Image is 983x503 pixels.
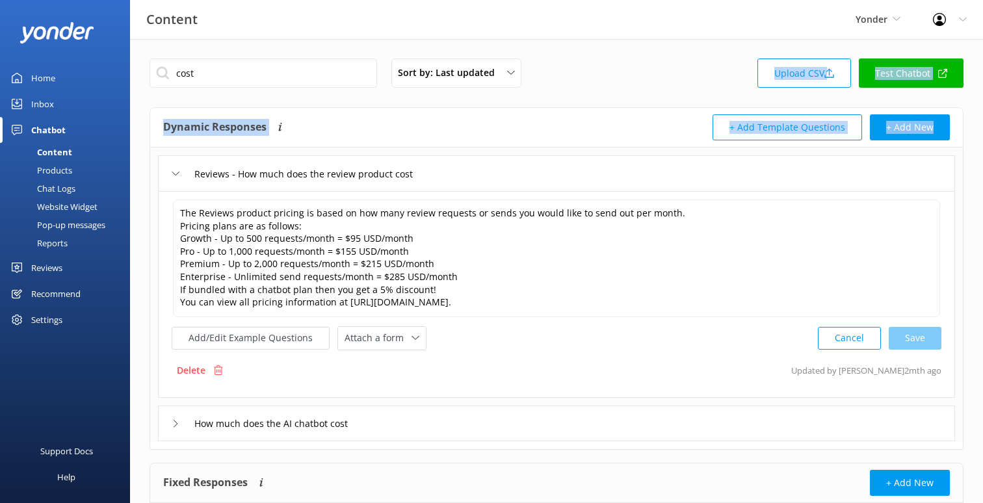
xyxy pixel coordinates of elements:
div: Products [8,161,72,179]
a: Test Chatbot [859,58,963,88]
div: Inbox [31,91,54,117]
p: Updated by [PERSON_NAME] 2mth ago [791,358,941,383]
button: Add/Edit Example Questions [172,327,330,350]
div: Pop-up messages [8,216,105,234]
div: Reviews [31,255,62,281]
div: Settings [31,307,62,333]
button: Cancel [818,327,881,350]
a: Chat Logs [8,179,130,198]
img: yonder-white-logo.png [20,22,94,44]
a: Content [8,143,130,161]
textarea: The Reviews product pricing is based on how many review requests or sends you would like to send ... [173,200,940,317]
span: Attach a form [345,331,412,345]
span: Yonder [856,13,887,25]
h3: Content [146,9,198,30]
div: Support Docs [40,438,93,464]
div: Website Widget [8,198,98,216]
div: Reports [8,234,68,252]
button: + Add Template Questions [713,114,862,140]
button: + Add New [870,114,950,140]
h4: Fixed Responses [163,470,248,496]
div: Recommend [31,281,81,307]
div: Chatbot [31,117,66,143]
a: Products [8,161,130,179]
div: Chat Logs [8,179,75,198]
button: + Add New [870,470,950,496]
span: Sort by: Last updated [398,66,503,80]
div: Help [57,464,75,490]
a: Pop-up messages [8,216,130,234]
a: Website Widget [8,198,130,216]
a: Upload CSV [757,58,851,88]
div: Content [8,143,72,161]
input: Search all Chatbot Content [150,58,377,88]
p: Delete [177,363,205,378]
h4: Dynamic Responses [163,114,267,140]
div: Home [31,65,55,91]
a: Reports [8,234,130,252]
